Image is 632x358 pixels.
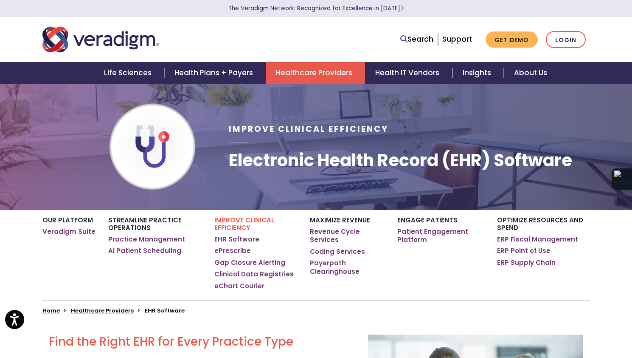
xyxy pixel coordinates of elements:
[614,170,629,188] img: Extension Icon
[397,227,484,244] a: Patient Engagement Platform
[486,31,538,48] a: Get Demo
[310,247,365,256] a: Coding Services
[228,4,404,12] a: The Veradigm Network: Recognized for Excellence in [DATE]Learn More
[229,123,388,135] span: Improve Clinical Efficiency
[400,4,404,12] span: Learn More
[452,62,504,84] a: Insights
[546,31,586,48] a: Login
[229,150,572,170] h1: Electronic Health Record (EHR) Software
[497,235,578,244] a: ERP Fiscal Management
[164,62,266,84] a: Health Plans + Payers
[42,227,96,236] a: Veradigm Suite
[214,259,285,267] a: Gap Closure Alerting
[49,335,355,349] h2: Find the Right EHR for Every Practice Type
[214,235,259,244] a: EHR Software
[42,26,159,54] img: Veradigm logo
[442,34,472,44] a: Support
[504,62,557,84] a: About Us
[310,227,384,244] a: Revenue Cycle Services
[497,259,556,267] a: ERP Supply Chain
[108,235,185,244] a: Practice Management
[497,247,551,255] a: ERP Point of Use
[214,270,294,278] a: Clinical Data Registries
[214,282,264,290] a: eChart Courier
[42,307,60,315] a: Home
[365,62,452,84] a: Health IT Vendors
[400,34,433,45] a: Search
[94,62,164,84] a: Life Sciences
[266,62,365,84] a: Healthcare Providers
[71,307,134,315] a: Healthcare Providers
[108,247,181,255] a: AI Patient Scheduling
[310,259,384,276] a: Payerpath Clearinghouse
[214,247,251,255] a: ePrescribe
